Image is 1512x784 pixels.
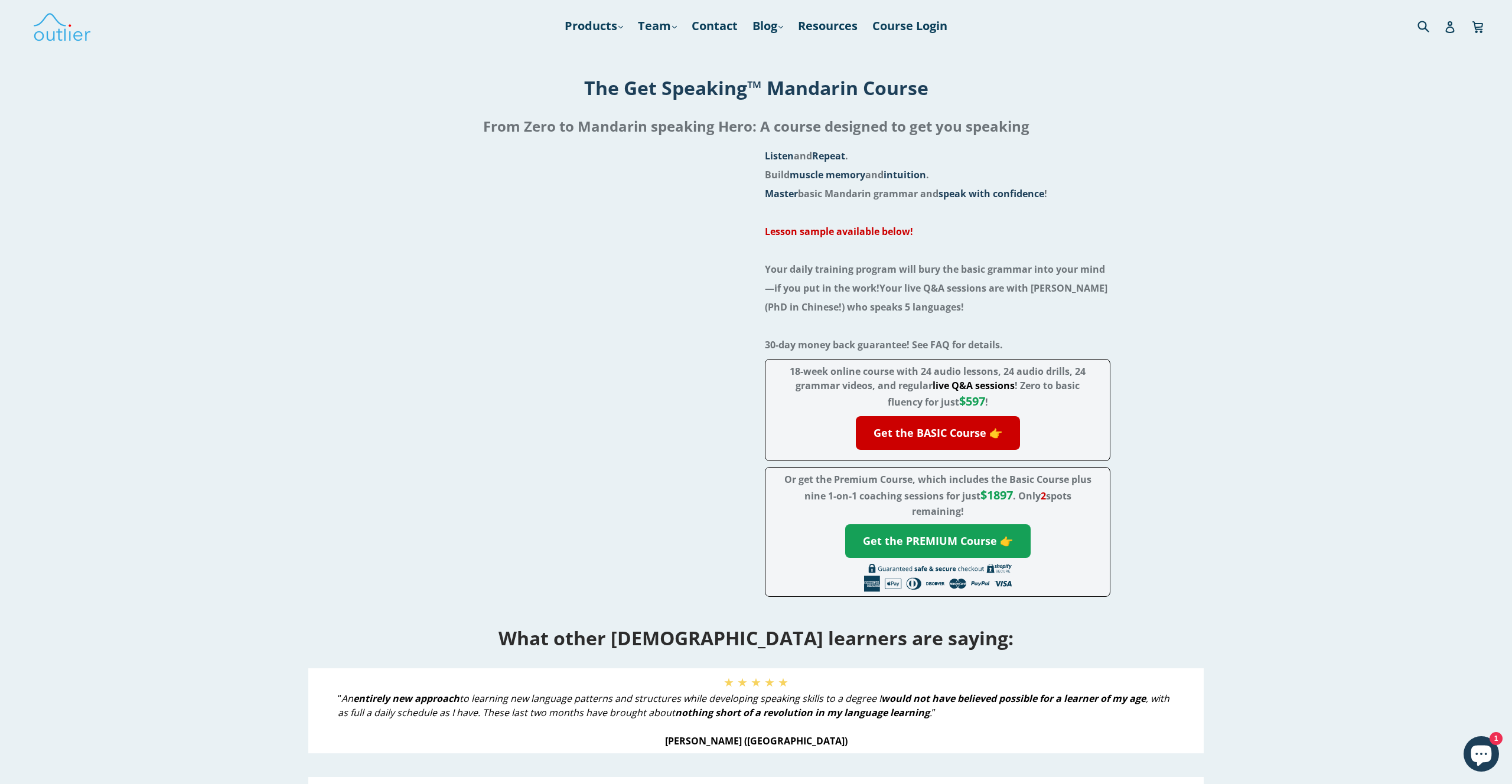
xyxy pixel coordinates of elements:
span: . Only spots remaining! [912,489,1071,518]
span: 30-day money back guarantee! See FAQ for details. [765,338,1003,351]
span: basic Mandarin grammar and ! [765,187,1047,200]
span: $1897 [980,487,1013,503]
img: Outlier Linguistics [32,9,92,43]
span: Build and . [765,168,929,181]
a: Products [559,15,629,37]
span: ★ ★ ★ ★ ★ [724,674,788,690]
strong: nothing short of a revolution in my language learning [675,706,930,719]
span: $597 [959,393,985,409]
strong: entirely new approach [353,692,460,705]
inbox-online-store-chat: Shopify online store chat [1460,736,1503,775]
a: Get the BASIC Course 👉 [856,416,1020,450]
a: Course Login [866,15,953,37]
a: Lesson sample available below! [765,225,913,238]
span: live Q&A sessions [933,379,1015,392]
span: ! [959,396,988,409]
span: muscle memory [790,168,865,181]
strong: Or get the Premium Course, which includes the Basic Course plus nine 1-on-1 coaching sessions for... [784,473,1091,518]
h2: From Zero to Mandarin speaking Hero: A course designed to get you speaking [9,112,1503,141]
span: intuition [884,168,926,181]
h1: The Get Speaking™ Mandarin Course [9,75,1503,100]
iframe: Embedded Vimeo Video [402,146,747,341]
span: Listen [765,149,794,162]
a: Blog [747,15,789,37]
span: and . [765,149,848,162]
strong: [PERSON_NAME] ([GEOGRAPHIC_DATA]) [665,734,848,747]
span: “ [338,692,1169,719]
span: Your live Q&A sessions are with [PERSON_NAME] (PhD in Chinese!) who speaks 5 languages! [765,282,1107,313]
a: Get the PREMIUM Course 👉 [845,524,1031,558]
h1: What other [DEMOGRAPHIC_DATA] learners are saying: [9,625,1503,651]
strong: would not have believed possible for a learner of my age [881,692,1146,705]
span: Repeat [812,149,845,162]
input: Search [1415,14,1447,38]
a: Contact [686,15,744,37]
span: 18-week online course with 24 audio lessons, 24 audio drills, 24 grammar videos, and regular ! Ze... [790,365,1086,409]
a: Team [632,15,683,37]
li: ” [338,691,1174,720]
span: Your daily training program will bury the basic grammar into your mind—if you put in the work! [765,263,1105,295]
a: Resources [792,15,863,37]
span: Master [765,187,798,200]
span: 2 [1041,489,1046,502]
em: An to learning new language patterns and structures while developing speaking skills to a degree ... [338,692,1169,719]
span: speak with confidence [939,187,1044,200]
